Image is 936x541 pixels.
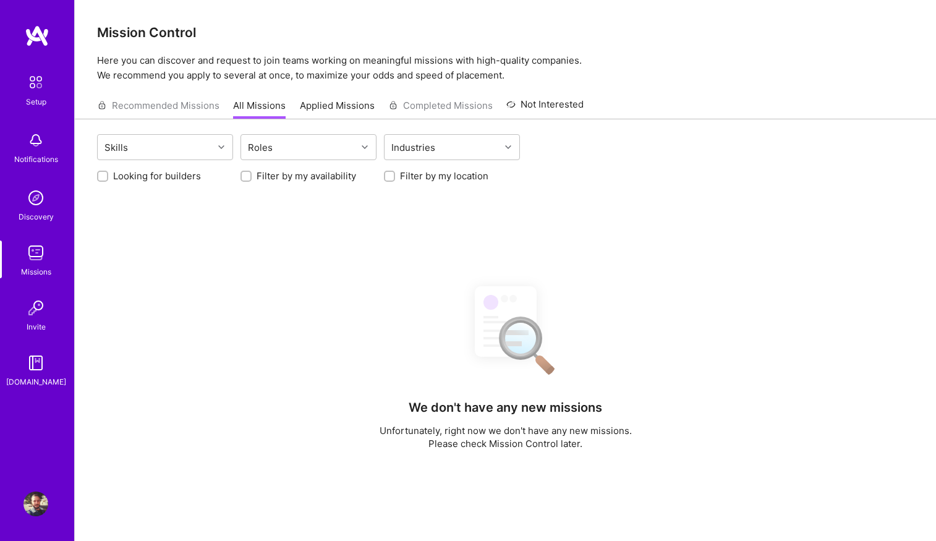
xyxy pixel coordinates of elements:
[23,241,48,265] img: teamwork
[23,492,48,516] img: User Avatar
[218,144,224,150] i: icon Chevron
[505,144,511,150] i: icon Chevron
[245,138,276,156] div: Roles
[101,138,131,156] div: Skills
[19,210,54,223] div: Discovery
[506,97,584,119] a: Not Interested
[113,169,201,182] label: Looking for builders
[6,375,66,388] div: [DOMAIN_NAME]
[300,99,375,119] a: Applied Missions
[20,492,51,516] a: User Avatar
[97,53,914,83] p: Here you can discover and request to join teams working on meaningful missions with high-quality ...
[380,424,632,437] p: Unfortunately, right now we don't have any new missions.
[409,400,602,415] h4: We don't have any new missions
[23,69,49,95] img: setup
[23,128,48,153] img: bell
[23,185,48,210] img: discovery
[23,296,48,320] img: Invite
[27,320,46,333] div: Invite
[257,169,356,182] label: Filter by my availability
[362,144,368,150] i: icon Chevron
[400,169,488,182] label: Filter by my location
[388,138,438,156] div: Industries
[25,25,49,47] img: logo
[453,275,558,383] img: No Results
[97,25,914,40] h3: Mission Control
[21,265,51,278] div: Missions
[23,351,48,375] img: guide book
[233,99,286,119] a: All Missions
[14,153,58,166] div: Notifications
[26,95,46,108] div: Setup
[380,437,632,450] p: Please check Mission Control later.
